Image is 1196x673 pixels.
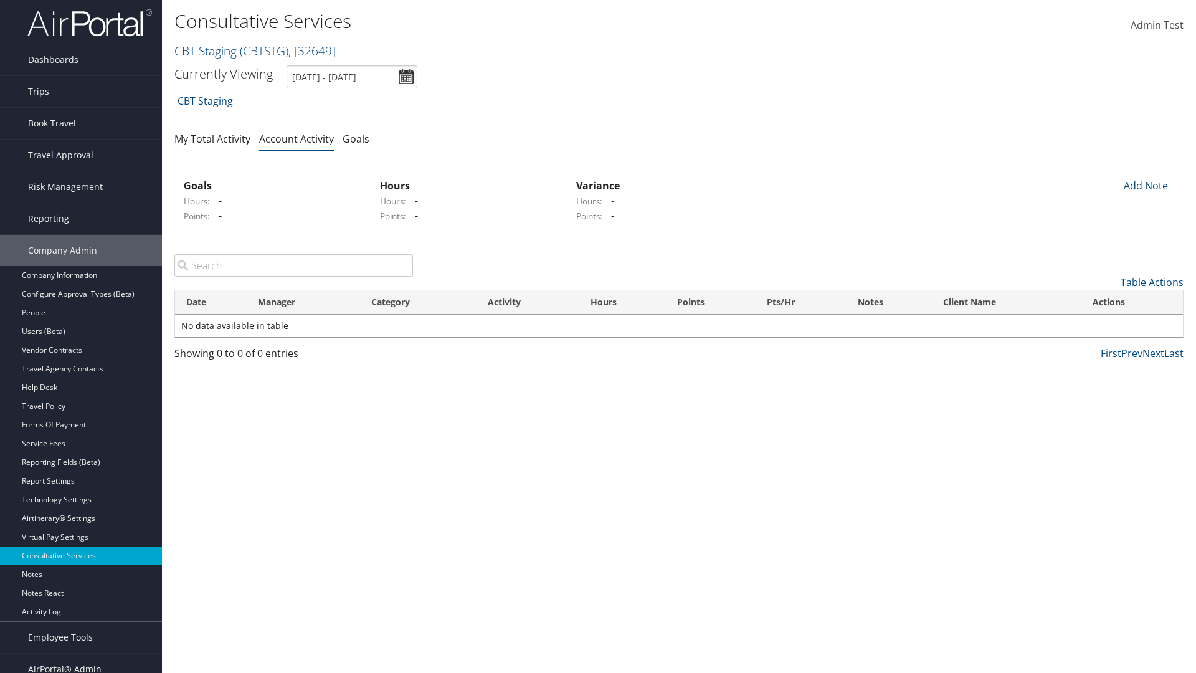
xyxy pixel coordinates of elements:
[756,290,847,315] th: Pts/Hr
[247,290,360,315] th: Manager: activate to sort column ascending
[259,132,334,146] a: Account Activity
[576,179,620,193] strong: Variance
[174,8,847,34] h1: Consultative Services
[28,171,103,203] span: Risk Management
[174,346,413,367] div: Showing 0 to 0 of 0 entries
[605,194,614,208] span: -
[178,88,233,113] a: CBT Staging
[343,132,369,146] a: Goals
[932,290,1082,315] th: Client Name
[27,8,152,37] img: airportal-logo.png
[409,209,418,222] span: -
[174,132,250,146] a: My Total Activity
[380,179,410,193] strong: Hours
[175,315,1183,337] td: No data available in table
[28,203,69,234] span: Reporting
[1131,18,1184,32] span: Admin Test
[576,210,602,222] label: Points:
[1115,178,1174,193] div: Add Note
[212,209,222,222] span: -
[380,195,406,208] label: Hours:
[605,209,614,222] span: -
[184,210,210,222] label: Points:
[1131,6,1184,45] a: Admin Test
[28,108,76,139] span: Book Travel
[1121,346,1142,360] a: Prev
[360,290,477,315] th: Category: activate to sort column ascending
[184,179,212,193] strong: Goals
[184,195,210,208] label: Hours:
[666,290,755,315] th: Points
[175,290,247,315] th: Date: activate to sort column ascending
[28,76,49,107] span: Trips
[288,42,336,59] span: , [ 32649 ]
[287,65,417,88] input: [DATE] - [DATE]
[380,210,406,222] label: Points:
[28,622,93,653] span: Employee Tools
[1101,346,1121,360] a: First
[28,44,78,75] span: Dashboards
[1142,346,1164,360] a: Next
[174,254,413,277] input: Search
[240,42,288,59] span: ( CBTSTG )
[174,42,336,59] a: CBT Staging
[1164,346,1184,360] a: Last
[1121,275,1184,289] a: Table Actions
[212,194,222,208] span: -
[174,65,273,82] h3: Currently Viewing
[579,290,667,315] th: Hours
[28,140,93,171] span: Travel Approval
[1081,290,1183,315] th: Actions
[28,235,97,266] span: Company Admin
[847,290,932,315] th: Notes
[477,290,579,315] th: Activity: activate to sort column ascending
[409,194,418,208] span: -
[576,195,602,208] label: Hours:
